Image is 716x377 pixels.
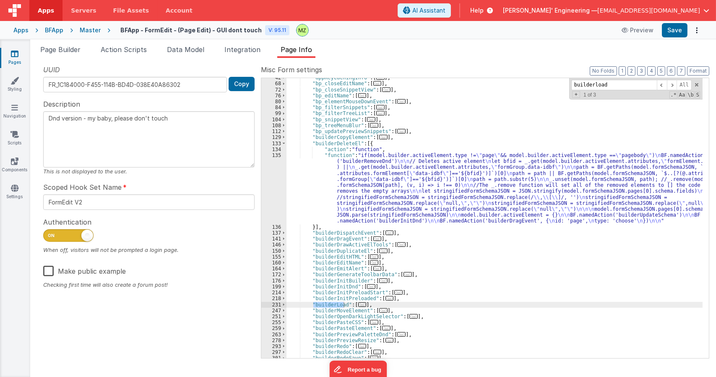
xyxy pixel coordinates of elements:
button: 6 [667,66,675,76]
span: 1 of 3 [580,92,599,98]
div: Master [80,26,101,34]
div: 199 [261,284,286,290]
div: 176 [261,278,286,284]
span: ... [373,236,382,241]
span: ... [376,75,385,80]
span: File Assets [113,6,149,15]
span: Data Model [167,45,204,54]
div: 141 [261,236,286,242]
span: ... [397,242,406,247]
span: ... [382,87,391,92]
span: ... [370,356,378,360]
div: 160 [261,260,286,266]
div: 301 [261,355,286,361]
div: 251 [261,314,286,319]
div: 104 [261,117,286,123]
span: Apps [38,6,54,15]
div: This is not displayed to the user. [43,168,255,175]
span: ... [373,266,382,271]
div: 129 [261,134,286,140]
div: 108 [261,123,286,128]
div: 214 [261,290,286,296]
span: ... [385,296,394,301]
span: ... [409,314,418,319]
span: Scoped Hook Set Name [43,182,122,192]
div: 134 [261,147,286,152]
button: Copy [229,77,255,91]
div: 112 [261,128,286,134]
div: Apps [13,26,29,34]
span: ... [358,344,367,348]
div: 172 [261,272,286,278]
div: V: 95.11 [265,25,289,35]
span: Integration [224,45,260,54]
span: ... [385,230,394,235]
span: ... [397,129,406,134]
span: ... [370,260,378,265]
span: UUID [43,65,60,75]
span: Servers [71,6,96,15]
span: ... [385,338,394,343]
span: ... [373,350,382,354]
span: Misc Form settings [261,65,322,75]
div: 247 [261,308,286,314]
div: 137 [261,230,286,236]
div: 76 [261,93,286,99]
button: AI Assistant [398,3,451,18]
span: Toggel Replace mode [572,91,580,98]
div: 263 [261,332,286,338]
button: Preview [617,24,659,37]
input: Search for [571,80,657,90]
div: 150 [261,248,286,254]
h4: BFApp - FormEdit - (Page Edit) - GUI dont touch [120,27,262,33]
div: 146 [261,242,286,248]
span: ... [376,105,385,110]
span: ... [370,254,378,259]
span: Alt-Enter [677,80,692,90]
div: 99 [261,110,286,116]
div: 80 [261,99,286,105]
span: ... [358,93,367,98]
div: 136 [261,224,286,230]
span: Page Builder [40,45,81,54]
span: ... [394,290,403,295]
div: 293 [261,343,286,349]
button: 1 [619,66,626,76]
span: [PERSON_NAME]' Engineering — [503,6,597,15]
div: 164 [261,266,286,272]
span: Authentication [43,217,91,227]
button: No Folds [590,66,617,76]
span: ... [367,117,375,122]
div: 255 [261,319,286,325]
span: ... [379,249,388,253]
span: ... [370,320,378,325]
button: 4 [647,66,656,76]
span: ... [358,302,367,307]
div: 231 [261,302,286,308]
button: 5 [657,66,665,76]
div: 72 [261,87,286,93]
span: Description [43,99,80,109]
button: 7 [677,66,685,76]
div: Checking first time will also create a forum post! [43,281,255,289]
div: 155 [261,254,286,260]
div: BFApp [45,26,63,34]
span: [EMAIL_ADDRESS][DOMAIN_NAME] [597,6,700,15]
div: 278 [261,338,286,343]
span: CaseSensitive Search [678,91,686,99]
button: Save [662,23,687,37]
div: 133 [261,141,286,147]
span: Whole Word Search [687,91,694,99]
div: 84 [261,105,286,110]
span: ... [379,135,388,139]
span: ... [376,111,385,115]
span: ... [370,123,378,128]
span: Page Info [281,45,312,54]
span: ... [397,332,406,337]
span: RegExp Search [669,91,677,99]
span: Help [470,6,484,15]
div: 42 [261,75,286,81]
label: Make public example [43,261,126,279]
span: ... [379,308,388,313]
button: [PERSON_NAME]' Engineering — [EMAIL_ADDRESS][DOMAIN_NAME] [503,6,709,15]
